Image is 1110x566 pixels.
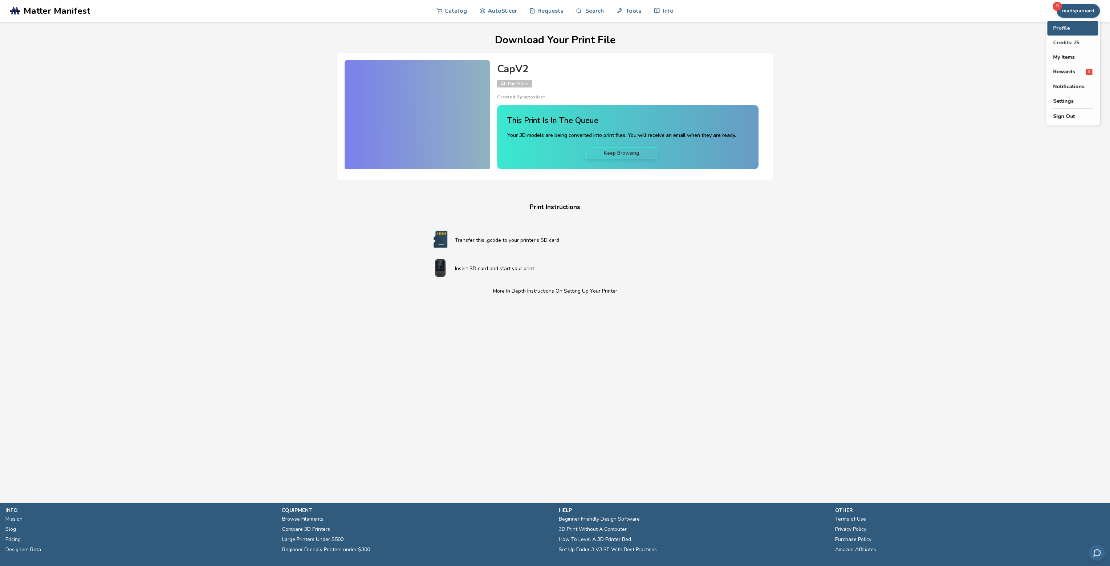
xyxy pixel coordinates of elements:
[437,307,673,453] iframe: Printer instructions
[455,265,684,272] p: Insert SD card and start your print
[1047,50,1098,65] button: My Items
[282,506,552,514] p: equipment
[559,545,657,555] a: Set Up Ender 3 V3 SE With Best Practices
[24,6,90,16] span: Matter Manifest
[835,514,866,524] a: Terms of Use
[1086,69,1092,75] span: 3
[455,236,684,244] p: Transfer this .gcode to your printer's SD card
[22,34,1088,46] h1: Download Your Print File
[282,534,343,545] a: Large Printers Under $500
[1047,94,1098,109] button: Settings
[497,80,532,87] span: All Print Files
[5,524,16,534] a: Blog
[835,506,1105,514] p: other
[1047,109,1098,124] button: Sign Out
[426,259,455,277] img: Start print
[559,506,828,514] p: help
[1057,4,1100,18] button: madspaniard
[1053,69,1075,75] span: Rewards
[497,64,759,75] h4: CapV2
[497,94,759,99] p: Created By: autoslicer
[426,287,684,295] p: More In Depth Instructions On Setting Up Your Printer
[426,230,455,248] img: SD card
[5,534,21,545] a: Pricing
[559,524,627,534] a: 3D Print Without A Computer
[559,514,640,524] a: Beginner Friendly Design Software
[507,115,736,126] h4: This Print Is In The Queue
[282,514,324,524] a: Browse Filaments
[417,202,693,213] h4: Print Instructions
[507,131,736,139] p: Your 3D models are being converted into print files. You will receive an email when they are ready.
[282,524,330,534] a: Compare 3D Printers
[1045,19,1100,126] div: madspaniard
[1089,545,1105,561] button: Send feedback via email
[559,534,631,545] a: How To Level A 3D Printer Bed
[1047,36,1098,50] button: Credits: 25
[835,524,866,534] a: Privacy Policy
[5,545,41,555] a: Designers Beta
[1053,84,1084,90] span: Notifications
[835,534,871,545] a: Purchase Policy
[835,545,876,555] a: Amazon Affiliates
[282,545,370,555] a: Beginner Friendly Printers under $300
[585,147,658,159] a: Keep Browsing
[5,514,23,524] a: Mission
[1047,21,1098,36] button: Profile
[5,506,275,514] p: info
